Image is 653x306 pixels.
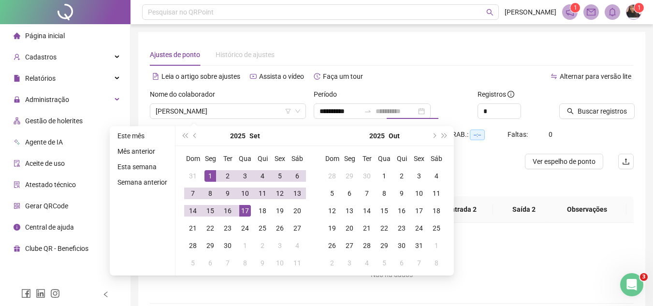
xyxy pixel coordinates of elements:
div: 4 [291,240,303,251]
div: 6 [396,257,407,269]
div: 1 [431,240,442,251]
td: 2025-09-16 [219,202,236,219]
td: 2025-10-25 [428,219,445,237]
td: 2025-11-07 [410,254,428,272]
div: 2 [257,240,268,251]
span: instagram [50,289,60,298]
td: 2025-10-15 [376,202,393,219]
th: Qui [393,150,410,167]
button: super-prev-year [179,126,190,146]
td: 2025-10-23 [393,219,410,237]
span: Administração [25,96,69,103]
td: 2025-11-01 [428,237,445,254]
span: swap-right [364,107,372,115]
div: 10 [239,188,251,199]
td: 2025-09-28 [323,167,341,185]
span: qrcode [14,203,20,209]
td: 2025-09-14 [184,202,202,219]
th: Dom [184,150,202,167]
th: Qua [376,150,393,167]
div: H. TRAB.: [440,129,508,140]
span: swap [551,73,557,80]
span: Gestão de holerites [25,117,83,125]
div: 23 [396,222,407,234]
div: 8 [378,188,390,199]
td: 2025-09-29 [202,237,219,254]
div: 4 [257,170,268,182]
span: Ver espelho de ponto [533,156,595,167]
span: 0 [549,131,552,138]
div: 28 [187,240,199,251]
td: 2025-09-13 [289,185,306,202]
td: 2025-09-30 [358,167,376,185]
div: 28 [326,170,338,182]
td: 2025-09-02 [219,167,236,185]
td: 2025-09-17 [236,202,254,219]
td: 2025-10-29 [376,237,393,254]
div: 8 [204,188,216,199]
span: Página inicial [25,32,65,40]
td: 2025-10-17 [410,202,428,219]
td: 2025-09-18 [254,202,271,219]
span: 1 [574,4,577,11]
div: 24 [413,222,425,234]
div: 24 [239,222,251,234]
div: 15 [204,205,216,217]
span: Ajustes de ponto [150,51,200,58]
div: 3 [413,170,425,182]
span: Atestado técnico [25,181,76,189]
button: year panel [369,126,385,146]
td: 2025-09-19 [271,202,289,219]
div: 9 [222,188,233,199]
div: 7 [361,188,373,199]
div: 11 [257,188,268,199]
span: Relatórios [25,74,56,82]
td: 2025-09-30 [219,237,236,254]
div: 21 [361,222,373,234]
td: 2025-10-04 [428,167,445,185]
li: Esta semana [114,161,171,173]
th: Qui [254,150,271,167]
td: 2025-09-21 [184,219,202,237]
span: youtube [250,73,257,80]
td: 2025-10-11 [428,185,445,202]
td: 2025-10-08 [376,185,393,202]
div: 5 [187,257,199,269]
div: 3 [344,257,355,269]
span: Registros [478,89,514,100]
td: 2025-10-08 [236,254,254,272]
div: 5 [274,170,286,182]
div: 15 [378,205,390,217]
span: Faça um tour [323,73,363,80]
span: Buscar registros [578,106,627,117]
td: 2025-10-14 [358,202,376,219]
td: 2025-09-15 [202,202,219,219]
div: 6 [344,188,355,199]
button: super-next-year [439,126,450,146]
div: 25 [257,222,268,234]
td: 2025-09-23 [219,219,236,237]
th: Dom [323,150,341,167]
div: 29 [378,240,390,251]
span: 1 [638,4,641,11]
td: 2025-10-07 [358,185,376,202]
div: 13 [344,205,355,217]
div: 19 [326,222,338,234]
td: 2025-11-08 [428,254,445,272]
div: 19 [274,205,286,217]
th: Sex [410,150,428,167]
div: 2 [222,170,233,182]
div: 20 [291,205,303,217]
span: notification [566,8,574,16]
td: 2025-09-07 [184,185,202,202]
iframe: Intercom live chat [620,273,643,296]
button: Ver espelho de ponto [525,154,603,169]
div: 31 [187,170,199,182]
td: 2025-09-10 [236,185,254,202]
div: 29 [344,170,355,182]
td: 2025-10-02 [393,167,410,185]
div: 4 [361,257,373,269]
td: 2025-10-12 [323,202,341,219]
button: year panel [230,126,246,146]
span: gift [14,245,20,252]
